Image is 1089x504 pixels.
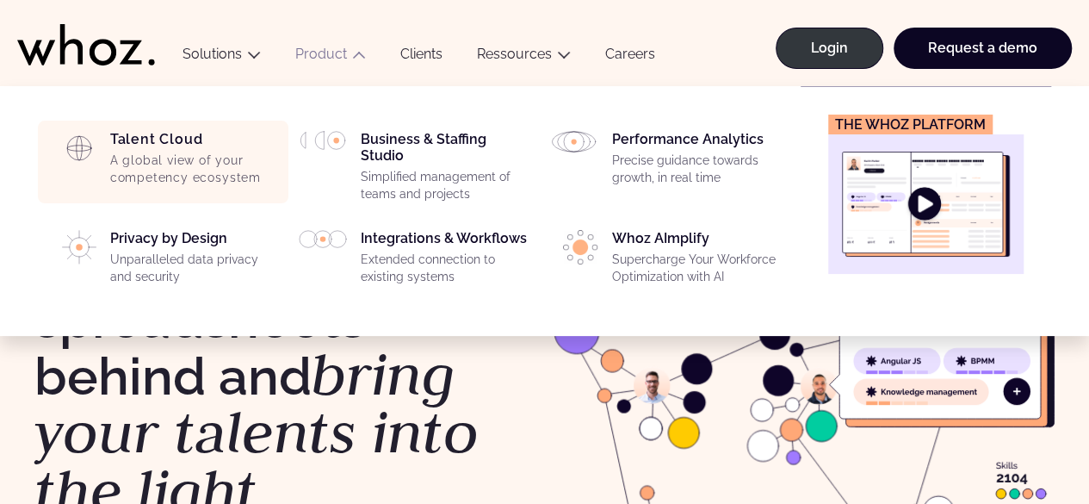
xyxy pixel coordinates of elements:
a: Product [295,46,347,62]
a: Careers [588,46,672,69]
div: Whoz AImplify [611,230,779,292]
p: Extended connection to existing systems [361,252,529,285]
iframe: Chatbot [975,390,1065,480]
a: Integrations & WorkflowsExtended connection to existing systems [299,230,529,292]
div: Performance Analytics [611,131,779,193]
img: HP_PICTO_CARTOGRAPHIE-1.svg [62,131,96,165]
div: Integrations & Workflows [361,230,529,292]
p: Precise guidance towards growth, in real time [611,152,779,186]
img: PICTO_CONFIANCE_NUMERIQUE.svg [62,230,96,264]
a: The Whoz platform [828,115,1024,274]
a: Clients [383,46,460,69]
a: Ressources [477,46,552,62]
p: Supercharge Your Workforce Optimization with AI [611,252,779,285]
a: Talent CloudA global view of your competency ecosystem [48,131,278,193]
button: Ressources [460,46,588,69]
img: HP_PICTO_ANALYSE_DE_PERFORMANCES.svg [550,131,598,152]
a: Login [776,28,883,69]
p: Unparalleled data privacy and security [110,252,278,285]
figcaption: The Whoz platform [828,115,993,134]
a: Privacy by DesignUnparalleled data privacy and security [48,230,278,292]
p: Simplified management of teams and projects [361,169,529,202]
p: A global view of your competency ecosystem [110,152,278,186]
a: Request a demo [894,28,1072,69]
a: Performance AnalyticsPrecise guidance towards growth, in real time [550,131,780,193]
img: HP_PICTO_GESTION-PORTEFEUILLE-PROJETS.svg [299,131,347,150]
button: Solutions [165,46,278,69]
button: Product [278,46,383,69]
div: Talent Cloud [110,131,278,193]
a: Whoz AImplifySupercharge Your Workforce Optimization with AI [550,230,780,292]
div: Privacy by Design [110,230,278,292]
img: PICTO_ECLAIRER-1-e1756198033837.png [563,230,597,264]
div: Business & Staffing Studio [361,131,529,209]
a: Business & Staffing StudioSimplified management of teams and projects [299,131,529,209]
img: PICTO_INTEGRATION.svg [299,230,347,249]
